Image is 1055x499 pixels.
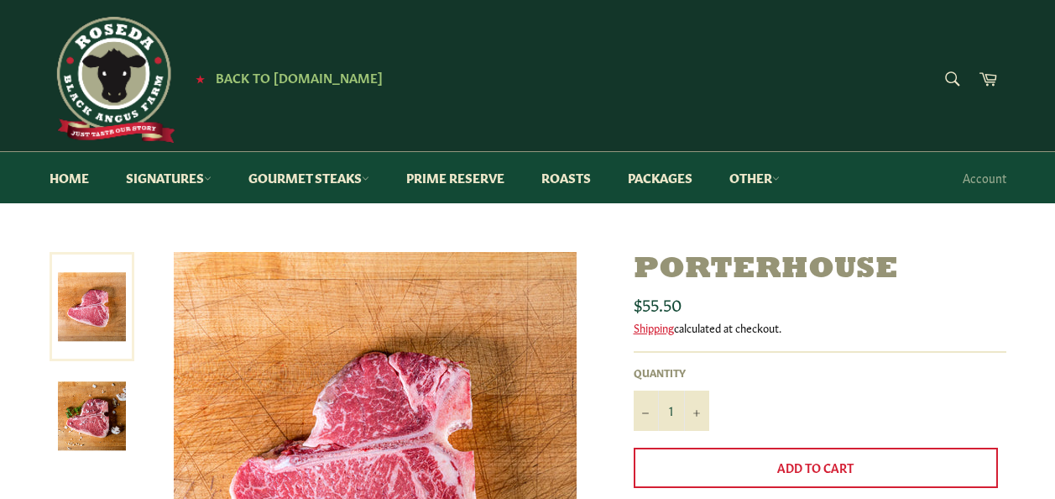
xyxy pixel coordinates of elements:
div: calculated at checkout. [634,320,1006,335]
button: Increase item quantity by one [684,391,709,431]
a: Packages [611,152,709,203]
span: Back to [DOMAIN_NAME] [216,68,383,86]
a: Shipping [634,319,674,335]
img: Porterhouse [58,382,126,450]
span: $55.50 [634,292,682,315]
span: Add to Cart [777,459,854,475]
img: Roseda Beef [50,17,175,143]
span: ★ [196,71,205,85]
a: Home [33,152,106,203]
button: Reduce item quantity by one [634,391,659,431]
a: Prime Reserve [389,152,521,203]
label: Quantity [634,365,709,380]
h1: Porterhouse [634,252,1006,288]
a: Other [713,152,796,203]
a: Signatures [109,152,228,203]
a: Gourmet Steaks [232,152,386,203]
a: Account [954,153,1015,202]
a: Roasts [525,152,608,203]
button: Add to Cart [634,448,998,488]
a: ★ Back to [DOMAIN_NAME] [187,71,383,85]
